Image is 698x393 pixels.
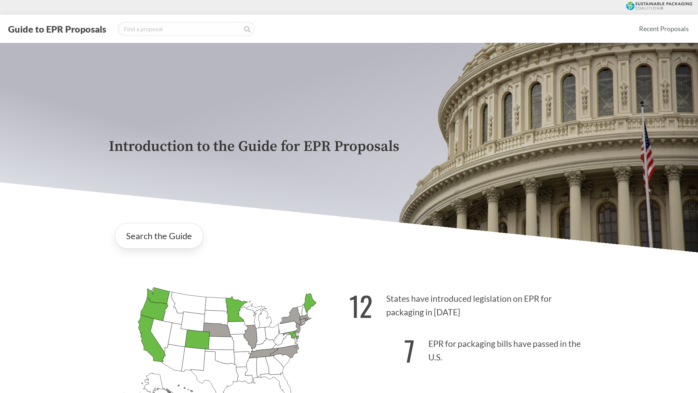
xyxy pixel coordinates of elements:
[6,23,108,35] button: Guide to EPR Proposals
[115,223,203,249] a: Search the Guide
[636,21,692,37] a: Recent Proposals
[349,281,590,326] p: States have introduced legislation on EPR for packaging in [DATE]
[349,285,373,326] strong: 12
[109,138,590,155] p: Introduction to the Guide for EPR Proposals
[404,330,415,371] strong: 7
[118,22,255,36] input: Find a proposal
[349,326,590,371] p: EPR for packaging bills have passed in the U.S.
